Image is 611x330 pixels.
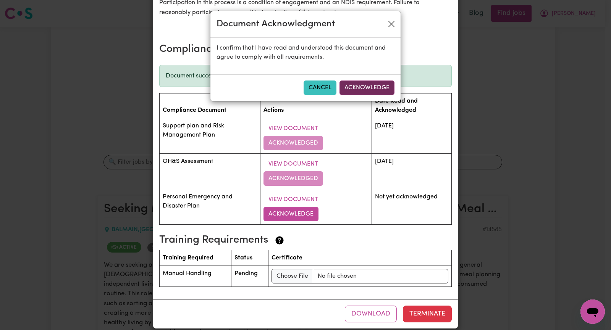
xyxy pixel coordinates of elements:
button: Close [385,18,398,30]
p: I confirm that I have read and understood this document and agree to comply with all requirements. [217,43,394,62]
button: Cancel [304,80,336,95]
button: Acknowledge [339,80,394,95]
div: Document Acknowledgment [217,17,335,31]
iframe: Button to launch messaging window [580,299,605,324]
